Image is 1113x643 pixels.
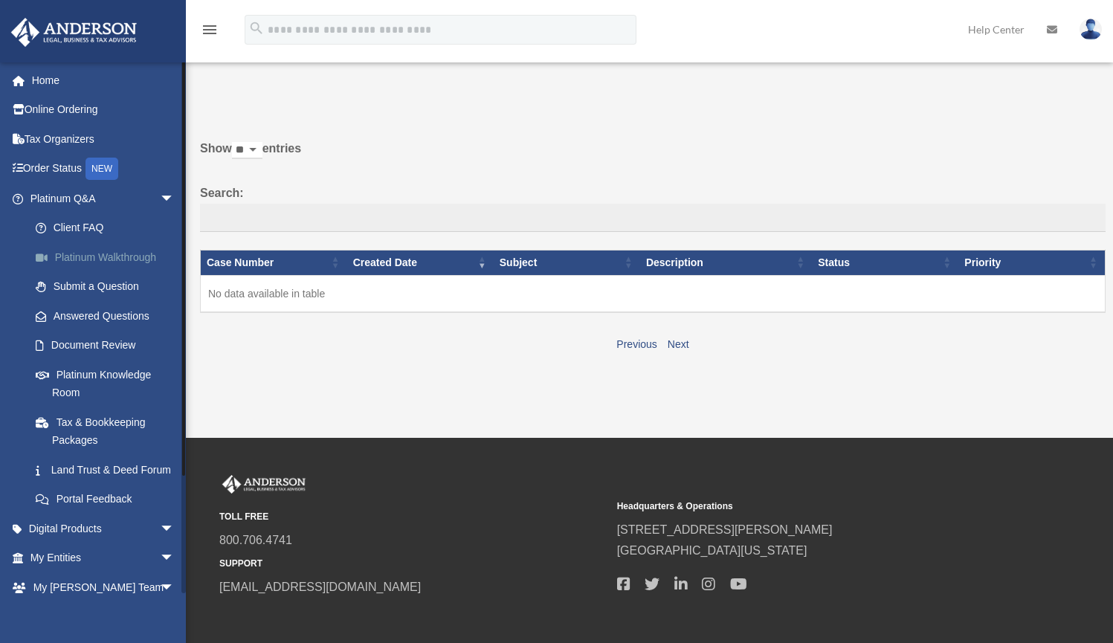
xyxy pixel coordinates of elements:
[668,338,689,350] a: Next
[10,514,197,543] a: Digital Productsarrow_drop_down
[201,275,1106,312] td: No data available in table
[347,250,494,275] th: Created Date: activate to sort column ascending
[201,26,219,39] a: menu
[86,158,118,180] div: NEW
[616,338,656,350] a: Previous
[617,544,807,557] a: [GEOGRAPHIC_DATA][US_STATE]
[640,250,812,275] th: Description: activate to sort column ascending
[10,124,197,154] a: Tax Organizers
[160,543,190,574] span: arrow_drop_down
[21,331,197,361] a: Document Review
[219,581,421,593] a: [EMAIL_ADDRESS][DOMAIN_NAME]
[21,360,197,407] a: Platinum Knowledge Room
[21,272,197,302] a: Submit a Question
[248,20,265,36] i: search
[10,154,197,184] a: Order StatusNEW
[494,250,640,275] th: Subject: activate to sort column ascending
[21,213,197,243] a: Client FAQ
[10,543,197,573] a: My Entitiesarrow_drop_down
[21,485,197,514] a: Portal Feedback
[10,184,197,213] a: Platinum Q&Aarrow_drop_down
[219,475,309,494] img: Anderson Advisors Platinum Portal
[10,572,197,602] a: My [PERSON_NAME] Teamarrow_drop_down
[232,142,262,159] select: Showentries
[617,499,1004,514] small: Headquarters & Operations
[617,523,833,536] a: [STREET_ADDRESS][PERSON_NAME]
[201,250,347,275] th: Case Number: activate to sort column ascending
[1080,19,1102,40] img: User Pic
[200,204,1106,232] input: Search:
[200,183,1106,232] label: Search:
[160,184,190,214] span: arrow_drop_down
[10,65,197,95] a: Home
[21,301,190,331] a: Answered Questions
[201,21,219,39] i: menu
[160,514,190,544] span: arrow_drop_down
[219,556,607,572] small: SUPPORT
[21,455,197,485] a: Land Trust & Deed Forum
[200,138,1106,174] label: Show entries
[812,250,958,275] th: Status: activate to sort column ascending
[160,572,190,603] span: arrow_drop_down
[21,242,197,272] a: Platinum Walkthrough
[7,18,141,47] img: Anderson Advisors Platinum Portal
[958,250,1105,275] th: Priority: activate to sort column ascending
[219,509,607,525] small: TOLL FREE
[21,407,197,455] a: Tax & Bookkeeping Packages
[219,534,292,546] a: 800.706.4741
[10,95,197,125] a: Online Ordering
